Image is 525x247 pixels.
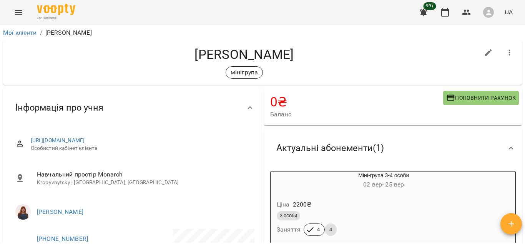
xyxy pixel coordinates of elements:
nav: breadcrumb [3,28,522,37]
button: UA [502,5,516,19]
a: [URL][DOMAIN_NAME] [31,137,85,143]
h4: 0 ₴ [270,94,443,110]
h6: Ціна [277,199,290,210]
span: Інформація про учня [15,102,103,114]
li: / [40,28,42,37]
span: 02 вер - 25 вер [363,181,404,188]
img: Михайлова Тетяна [15,204,31,220]
span: For Business [37,16,75,21]
p: Kropyvnytskyi, [GEOGRAPHIC_DATA], [GEOGRAPHIC_DATA] [37,179,249,187]
p: 2200 ₴ [293,200,312,209]
button: Поповнити рахунок [443,91,519,105]
span: Актуальні абонементи ( 1 ) [276,142,384,154]
span: 4 [312,226,324,233]
button: Menu [9,3,28,22]
div: Міні-група 3-4 особи [271,171,307,190]
span: 4 [325,226,337,233]
span: Баланс [270,110,443,119]
span: Поповнити рахунок [446,93,516,102]
p: мінігрупа [231,68,258,77]
p: [PERSON_NAME] [45,28,92,37]
span: Навчальний простір Monarch [37,170,249,179]
a: [PERSON_NAME] [37,208,83,215]
div: Актуальні абонементи(1) [264,128,522,168]
div: Міні-група 3-4 особи [307,171,460,190]
div: Інформація про учня [3,88,261,128]
span: Особистий кабінет клієнта [31,145,249,152]
h6: Заняття [277,224,301,235]
h4: [PERSON_NAME] [9,47,479,62]
img: Voopty Logo [37,4,75,15]
a: Мої клієнти [3,29,37,36]
span: 99+ [424,2,436,10]
button: Міні-група 3-4 особи02 вер- 25 верЦіна2200₴3 особиЗаняття44 [271,171,460,245]
a: [PHONE_NUMBER] [37,235,88,242]
span: UA [505,8,513,16]
div: мінігрупа [226,66,263,79]
span: 3 особи [277,212,300,219]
